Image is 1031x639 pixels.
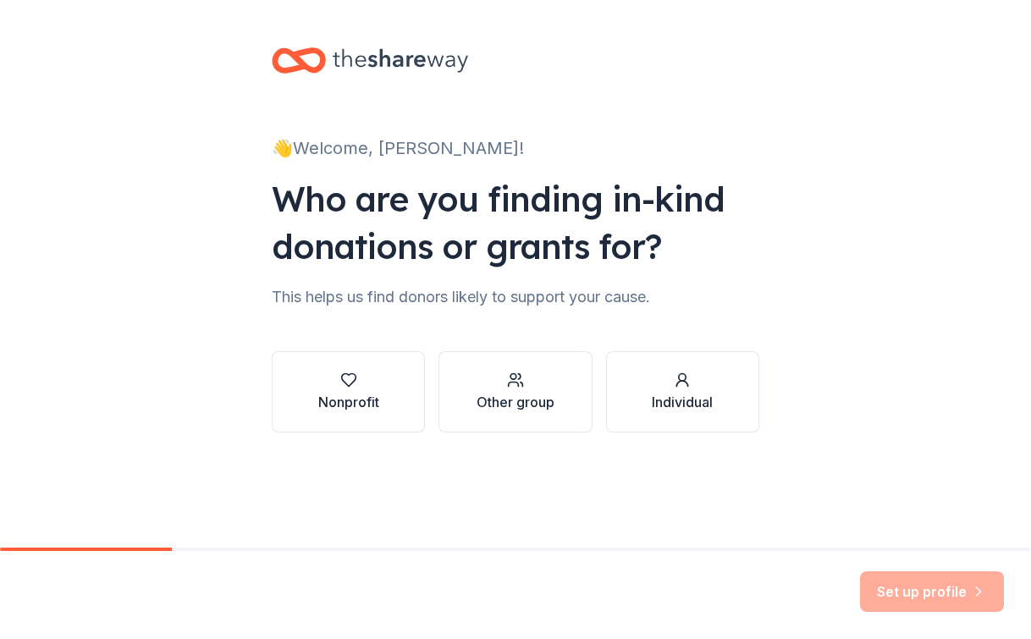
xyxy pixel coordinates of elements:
div: Who are you finding in-kind donations or grants for? [272,175,759,270]
div: This helps us find donors likely to support your cause. [272,284,759,311]
div: 👋 Welcome, [PERSON_NAME]! [272,135,759,162]
div: Nonprofit [318,392,379,412]
button: Nonprofit [272,351,425,432]
div: Individual [652,392,713,412]
button: Other group [438,351,592,432]
button: Individual [606,351,759,432]
div: Other group [477,392,554,412]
